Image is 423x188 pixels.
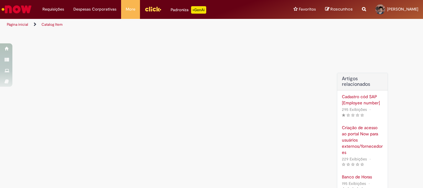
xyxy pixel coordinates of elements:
a: Cadastro cód SAP [Employee number] [342,94,383,106]
span: 295 Exibições [342,107,367,112]
a: Criação de acesso ao portal Now para usuários externos/fornecedores [342,125,383,155]
span: [PERSON_NAME] [387,7,418,12]
span: Rascunhos [330,6,353,12]
a: Catalog Item [41,22,63,27]
a: Página inicial [7,22,28,27]
span: Requisições [42,6,64,12]
span: 229 Exibições [342,156,367,162]
a: Rascunhos [325,7,353,12]
ul: Trilhas de página [5,19,277,30]
h3: Artigos relacionados [342,76,383,87]
span: 195 Exibições [342,181,366,186]
span: Favoritos [299,6,316,12]
a: Banco de Horas [342,174,383,180]
img: click_logo_yellow_360x200.png [145,4,161,14]
img: ServiceNow [1,3,33,15]
span: Despesas Corporativas [73,6,116,12]
span: More [126,6,135,12]
div: Padroniza [171,6,206,14]
span: • [368,155,372,163]
span: • [368,105,372,114]
p: +GenAi [191,6,206,14]
span: • [367,179,371,188]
